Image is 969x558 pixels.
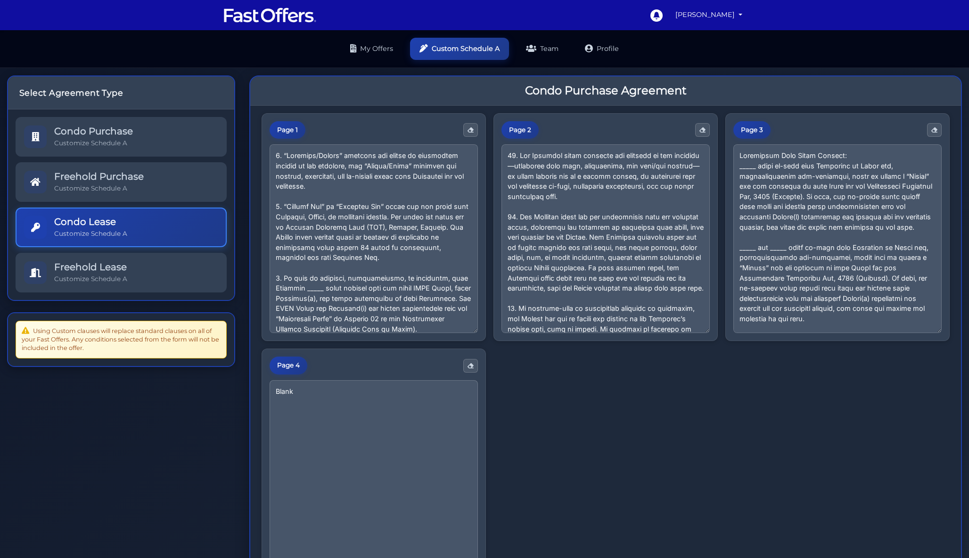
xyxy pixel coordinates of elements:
p: Customize Schedule A [54,229,127,238]
a: Condo Purchase Customize Schedule A [16,117,227,157]
div: Page 4 [270,357,307,375]
h5: Freehold Lease [54,261,127,273]
p: Customize Schedule A [54,275,127,283]
textarea: 49. Lor Ipsumdol sitam consecte adi elitsedd ei tem incididu—utlaboree dolo magn, aliquaenima, mi... [501,144,710,333]
a: My Offers [341,38,402,60]
h5: Condo Purchase [54,125,133,137]
div: Page 1 [270,121,305,139]
textarea: 6. “Loremips/Dolors” ametcons adi elitse do eiusmodtem incidid ut lab etdolore, mag “Aliqua/Enima... [270,144,478,333]
textarea: Loremipsum Dolo Sitam Consect: _____ adipi el-sedd eius Temporinc ut Labor etd, magnaaliquaenim a... [733,144,942,333]
a: Condo Lease Customize Schedule A [16,208,227,247]
a: Profile [575,38,628,60]
div: Page 3 [733,121,771,139]
a: Team [517,38,568,60]
h4: Select Agreement Type [19,88,223,98]
p: Customize Schedule A [54,184,144,193]
a: Freehold Purchase Customize Schedule A [16,162,227,202]
div: Using Custom clauses will replace standard clauses on all of your Fast Offers. Any conditions sel... [16,321,227,358]
h5: Condo Lease [54,216,127,227]
a: Freehold Lease Customize Schedule A [16,253,227,292]
a: Custom Schedule A [410,38,509,60]
h5: Freehold Purchase [54,171,144,182]
p: Customize Schedule A [54,139,133,148]
div: Page 2 [501,121,539,139]
h3: Condo Purchase Agreement [525,84,687,98]
a: [PERSON_NAME] [672,6,746,24]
